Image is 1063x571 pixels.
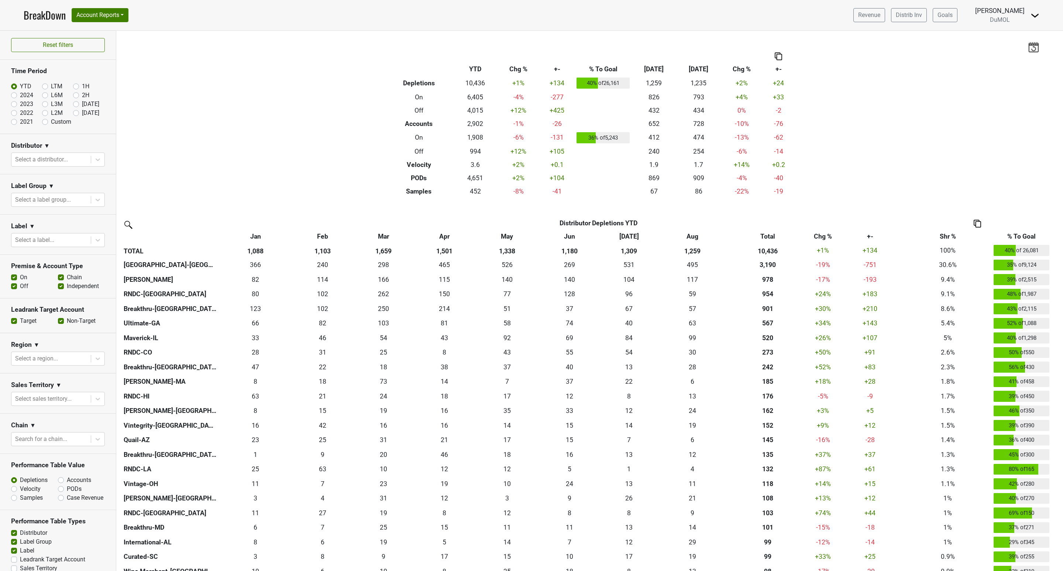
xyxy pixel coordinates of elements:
[56,381,62,390] span: ▼
[474,331,540,345] td: 92.001
[476,260,538,270] div: 526
[498,62,539,76] th: Chg %
[632,185,676,198] td: 67
[20,91,33,100] label: 2024
[810,316,836,331] td: +34 %
[659,258,726,273] td: 495
[498,104,539,117] td: +12 %
[295,304,351,314] div: 102
[414,301,474,316] td: 214.336
[661,289,724,299] div: 59
[352,230,414,243] th: Mar: activate to sort column ascending
[218,301,293,316] td: 122.51
[453,145,498,158] td: 994
[414,258,474,273] td: 465.334
[904,287,992,302] td: 9.1%
[352,331,414,345] td: 54.166
[838,318,902,328] div: +143
[763,185,794,198] td: -19
[20,529,47,537] label: Distributor
[122,230,218,243] th: &nbsp;: activate to sort column ascending
[67,317,96,325] label: Non-Target
[540,316,599,331] td: 74.33
[599,258,659,273] td: 531.336
[540,301,599,316] td: 36.669
[218,316,293,331] td: 66.34
[540,230,599,243] th: Jun: activate to sort column ascending
[676,104,721,117] td: 434
[904,243,992,258] td: 100%
[632,158,676,171] td: 1.9
[122,218,134,230] img: filter
[763,130,794,145] td: -62
[599,243,659,258] th: 1,309
[763,90,794,104] td: +33
[48,182,54,191] span: ▼
[82,91,89,100] label: 2H
[11,67,105,75] h3: Time Period
[763,62,794,76] th: +-
[904,301,992,316] td: 8.6%
[220,275,291,284] div: 82
[863,247,877,254] span: +134
[11,142,42,150] h3: Distributor
[385,185,453,198] th: Samples
[293,331,352,345] td: 45.5
[498,158,539,171] td: +2 %
[904,258,992,273] td: 30.6%
[352,272,414,287] td: 166.334
[541,304,598,314] div: 37
[352,316,414,331] td: 103.03
[904,331,992,345] td: 5%
[474,272,540,287] td: 140.333
[721,171,763,185] td: -4 %
[414,316,474,331] td: 80.99
[122,316,218,331] th: Ultimate-GA
[1028,42,1039,52] img: last_updated_date
[498,145,539,158] td: +12 %
[676,117,721,130] td: 728
[541,289,598,299] div: 128
[218,230,293,243] th: Jan: activate to sort column ascending
[20,82,31,91] label: YTD
[453,90,498,104] td: 6,405
[82,100,99,109] label: [DATE]
[498,90,539,104] td: -4 %
[20,117,33,126] label: 2021
[218,272,293,287] td: 81.668
[599,316,659,331] td: 39.5
[990,16,1010,23] span: DuMOL
[659,287,726,302] td: 59.332
[453,76,498,90] td: 10,436
[67,282,99,291] label: Independent
[599,287,659,302] td: 95.833
[659,243,726,258] th: 1,259
[975,6,1025,16] div: [PERSON_NAME]
[540,243,599,258] th: 1,180
[539,76,575,90] td: +134
[82,82,89,91] label: 1H
[726,316,810,331] th: 566.840
[540,272,599,287] td: 139.834
[453,158,498,171] td: 3.6
[122,287,218,302] th: RNDC-[GEOGRAPHIC_DATA]
[676,90,721,104] td: 793
[453,104,498,117] td: 4,015
[293,301,352,316] td: 102.491
[220,318,291,328] div: 66
[354,333,413,343] div: 54
[34,341,39,349] span: ▼
[67,476,91,485] label: Accounts
[474,287,540,302] td: 76.666
[726,301,810,316] th: 901.348
[122,243,218,258] th: TOTAL
[541,318,598,328] div: 74
[453,62,498,76] th: YTD
[122,272,218,287] th: [PERSON_NAME]
[414,272,474,287] td: 114.666
[498,185,539,198] td: -8 %
[11,381,54,389] h3: Sales Territory
[599,331,659,345] td: 84.167
[498,171,539,185] td: +2 %
[385,117,453,130] th: Accounts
